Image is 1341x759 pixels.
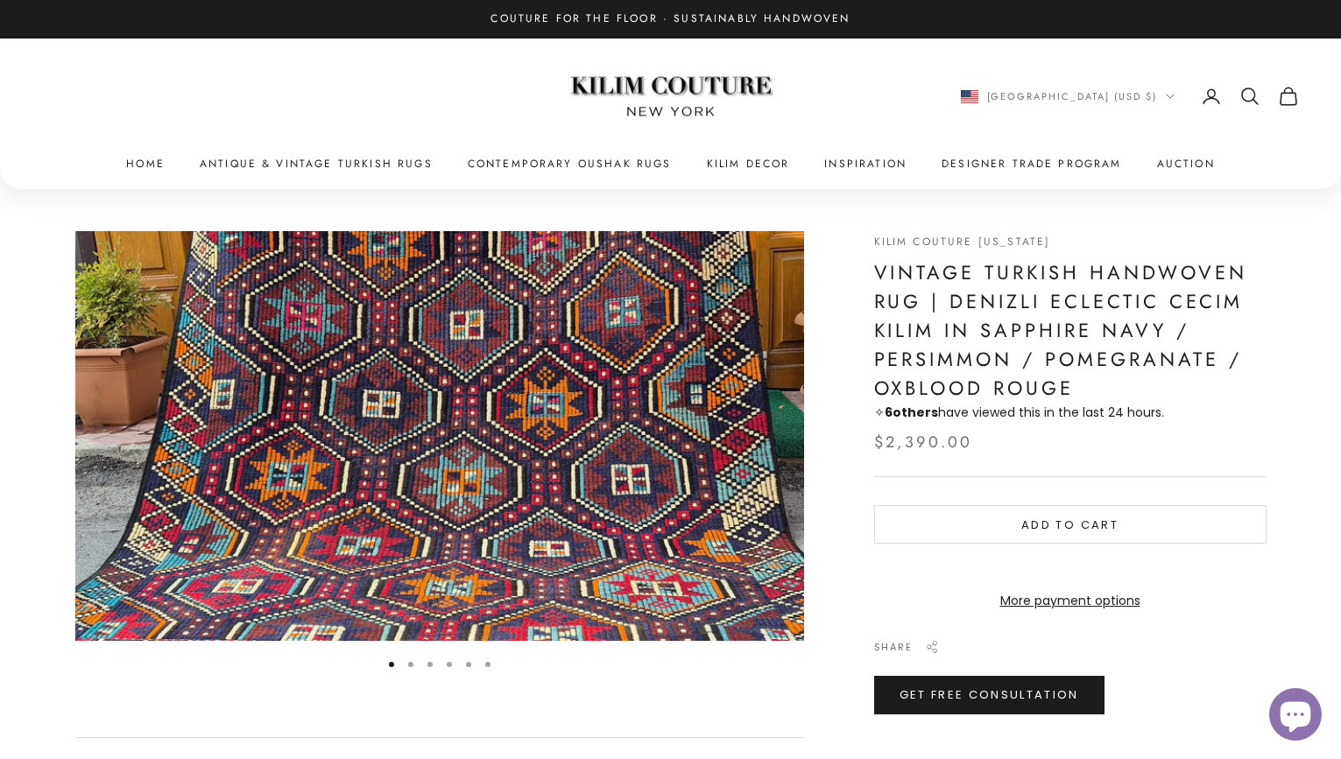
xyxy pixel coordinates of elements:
[75,231,804,641] div: Item 1 of 6
[874,591,1267,611] a: More payment options
[874,639,940,655] button: Share
[961,90,978,103] img: United States
[200,155,433,172] a: Antique & Vintage Turkish Rugs
[75,231,804,641] img: Vintage Turkish cecim kilim rug handwoven in Denizli, large area rug for living room or foyer, mi...
[491,11,850,28] p: Couture for the Floor · Sustainably Handwoven
[126,155,165,172] a: Home
[468,155,672,172] a: Contemporary Oushak Rugs
[961,88,1175,104] button: Change country or currency
[874,505,1267,544] button: Add to cart
[824,155,907,172] a: Inspiration
[561,55,780,138] img: Logo of Kilim Couture New York
[885,404,893,421] span: 6
[942,155,1122,172] a: Designer Trade Program
[42,155,1299,172] nav: Primary navigation
[707,155,790,172] summary: Kilim Decor
[874,639,914,655] span: Share
[874,234,1051,249] a: Kilim Couture [US_STATE]
[874,258,1267,403] h1: Vintage Turkish Handwoven Rug | Denizli Eclectic Cecim Kilim in Sapphire Navy / Persimmon / Pomeg...
[1157,155,1215,172] a: Auction
[1264,688,1327,745] inbox-online-store-chat: Shopify online store chat
[874,403,1267,423] p: ✧ have viewed this in the last 24 hours.
[961,86,1300,107] nav: Secondary navigation
[874,676,1105,714] a: Get Free Consultation
[874,430,973,455] sale-price: $2,390.00
[885,404,938,421] strong: others
[987,88,1158,104] span: [GEOGRAPHIC_DATA] (USD $)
